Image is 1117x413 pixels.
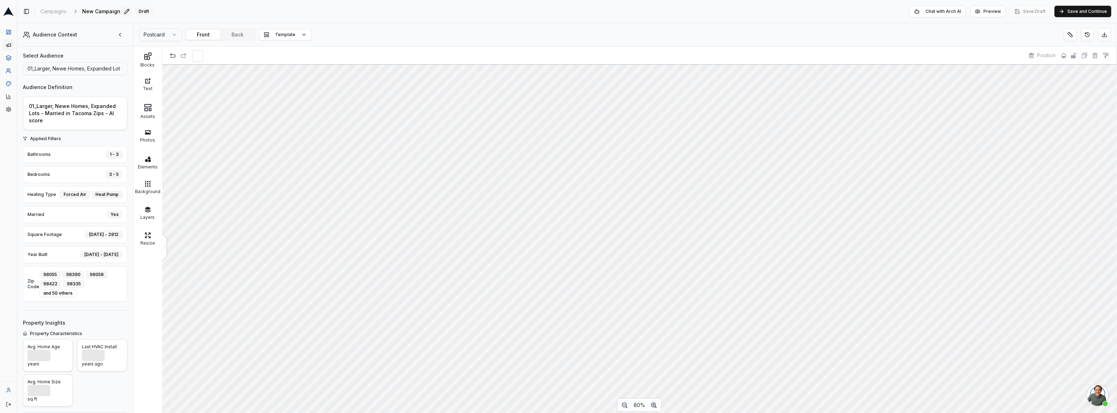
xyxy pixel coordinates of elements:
div: years [28,361,68,367]
span: Married [28,212,44,217]
div: Layers [135,213,160,220]
button: Preview [970,6,1006,17]
button: Save and Continue [1054,6,1111,17]
div: Yes [106,211,123,218]
span: Applied Filters [30,136,127,142]
button: Template [259,29,311,40]
span: Year Built [28,252,48,257]
h3: Audience Definition [23,84,127,91]
div: Draft [135,8,153,15]
div: 3 - 5 [105,171,123,178]
div: Forced Air [60,191,90,198]
span: Audience Context [33,31,77,38]
span: Square Footage [28,232,62,237]
div: Avg. Home Age [28,344,68,350]
div: Text [135,84,160,91]
span: Bathrooms [28,152,51,157]
div: Background [135,187,160,194]
button: Position [1025,50,1059,61]
div: Photos [135,136,160,143]
button: 80% [630,400,649,410]
div: Assets [135,112,160,119]
div: 98335 [63,280,85,288]
label: Select Audience [23,52,127,59]
div: [DATE] - 2812 [85,231,123,239]
div: [DATE] - [DATE] [80,251,123,259]
div: < [164,243,165,251]
span: Position [1037,52,1056,59]
div: 98390 [62,271,84,279]
div: and 50 others [39,289,76,297]
a: Open chat [1087,384,1108,406]
div: Resize [135,239,160,246]
div: years ago [82,361,123,367]
div: Blocks [135,60,160,68]
span: Template [275,32,295,38]
div: 98058 [86,271,108,279]
div: sq ft [28,396,68,402]
span: Property Characteristics [30,331,127,336]
span: Zip Code [28,278,39,290]
div: 98055 [39,271,61,279]
div: 1 - 3 [106,151,123,158]
nav: breadcrumb [38,6,153,16]
div: Elements [135,162,160,169]
span: Campaigns [40,8,66,15]
button: Log out [3,399,14,410]
div: Avg. Home Size [28,379,68,385]
h3: Property Insights [23,319,127,326]
div: 98422 [39,280,61,288]
button: Front [186,30,220,40]
span: 80% [634,402,645,408]
div: Last HVAC Install [82,344,123,350]
div: Heat Pump [91,191,123,198]
button: Chat with Arch AI [909,6,966,17]
a: Campaigns [38,6,69,16]
button: Back [220,30,255,40]
span: 01_Larger, Newe Homes, Expanded Lots - Married in Tacoma Zips - AI score [29,103,121,124]
span: Bedrooms [28,172,50,177]
span: New Campaign [82,8,120,15]
span: Heating Type [28,192,56,197]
